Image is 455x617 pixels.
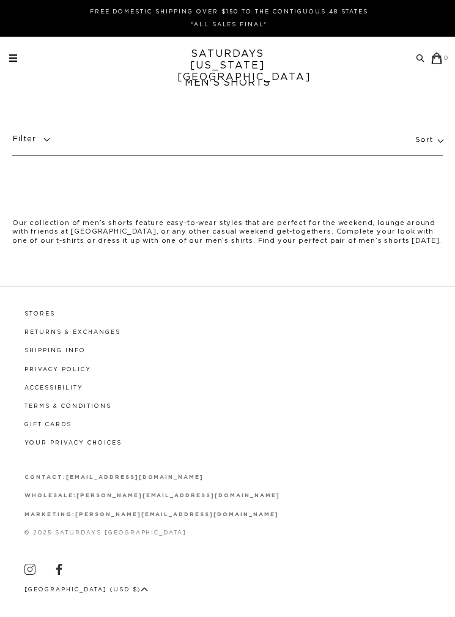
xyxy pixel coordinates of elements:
a: 0 [431,53,449,64]
p: *ALL SALES FINAL* [14,20,444,29]
strong: wholesale: [24,493,76,498]
a: Privacy Policy [24,367,91,372]
a: Accessibility [24,385,83,391]
p: © 2025 Saturdays [GEOGRAPHIC_DATA] [24,528,431,538]
a: Stores [24,311,55,317]
p: Sort [415,126,443,154]
strong: marketing: [24,512,75,517]
a: [EMAIL_ADDRESS][DOMAIN_NAME] [66,475,204,480]
strong: contact: [24,475,66,480]
small: 0 [444,56,449,61]
a: Your privacy choices [24,440,122,446]
a: Gift Cards [24,422,72,427]
a: Returns & Exchanges [24,330,120,335]
a: SATURDAYS[US_STATE][GEOGRAPHIC_DATA] [177,48,278,83]
a: Terms & Conditions [24,404,111,409]
a: Shipping Info [24,348,86,353]
a: [PERSON_NAME][EMAIL_ADDRESS][DOMAIN_NAME] [75,512,279,517]
a: [PERSON_NAME][EMAIL_ADDRESS][DOMAIN_NAME] [76,493,280,498]
p: FREE DOMESTIC SHIPPING OVER $150 TO THE CONTIGUOUS 48 STATES [14,7,444,17]
p: Filter [12,129,55,150]
button: [GEOGRAPHIC_DATA] (USD $) [24,585,148,594]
